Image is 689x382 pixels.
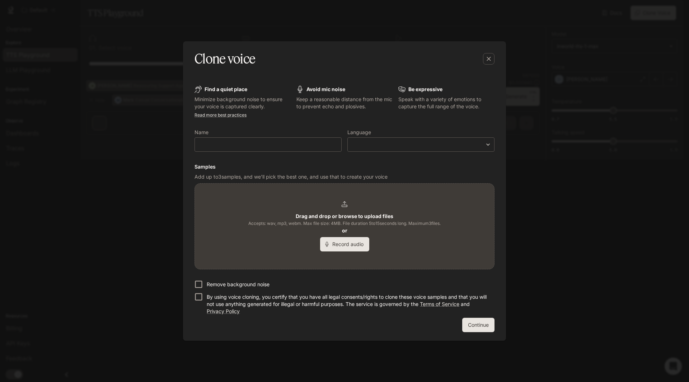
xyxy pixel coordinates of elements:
b: Find a quiet place [205,86,247,92]
b: Be expressive [408,86,442,92]
p: Add up to 3 samples, and we'll pick the best one, and use that to create your voice [194,173,495,180]
b: Drag and drop or browse to upload files [296,213,393,219]
span: Accepts: wav, mp3, webm. Max file size: 4MB. File duration 5 to 15 seconds long. Maximum 3 files. [248,220,441,227]
a: Read more best practices [194,112,247,118]
h6: Samples [194,163,495,170]
p: Remove background noise [207,281,269,288]
button: Continue [462,318,495,332]
a: Terms of Service [420,301,459,307]
p: By using voice cloning, you certify that you have all legal consents/rights to clone these voice ... [207,293,489,315]
button: Record audio [320,237,369,251]
b: Avoid mic noise [306,86,345,92]
p: Name [194,130,208,135]
b: or [342,227,347,234]
a: Privacy Policy [207,308,240,314]
p: Speak with a variety of emotions to capture the full range of the voice. [398,96,495,110]
h5: Clone voice [194,50,255,68]
div: ​ [348,141,494,148]
p: Keep a reasonable distance from the mic to prevent echo and plosives. [296,96,393,110]
p: Language [347,130,371,135]
p: Minimize background noise to ensure your voice is captured clearly. [194,96,291,110]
